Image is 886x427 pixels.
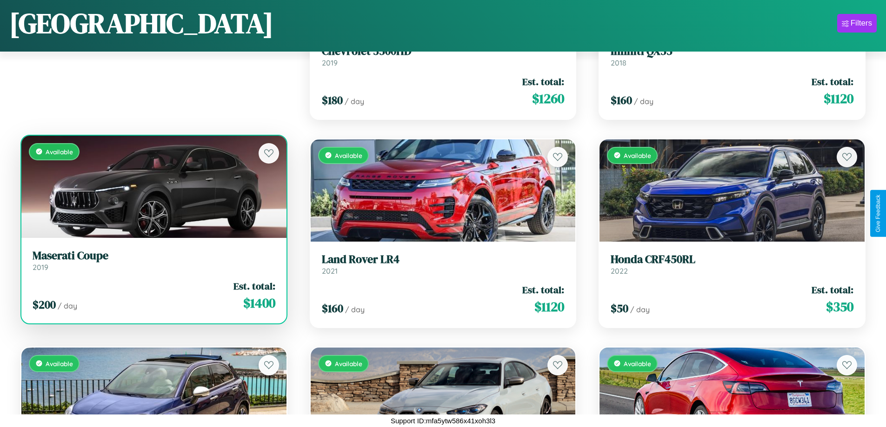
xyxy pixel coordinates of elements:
span: Est. total: [812,75,853,88]
button: Filters [837,14,877,33]
p: Support ID: mfa5ytw586x41xoh3l3 [391,414,495,427]
span: Est. total: [233,279,275,293]
h3: Infiniti QX55 [611,45,853,58]
span: 2022 [611,266,628,276]
span: Available [46,360,73,368]
a: Chevrolet 3500HD2019 [322,45,565,67]
h3: Honda CRF450RL [611,253,853,266]
span: $ 160 [611,92,632,108]
span: 2021 [322,266,338,276]
span: $ 50 [611,301,628,316]
span: Est. total: [522,75,564,88]
span: Available [624,360,651,368]
a: Land Rover LR42021 [322,253,565,276]
span: 2019 [322,58,338,67]
h3: Maserati Coupe [33,249,275,263]
span: 2018 [611,58,626,67]
span: Available [335,151,362,159]
span: $ 350 [826,297,853,316]
div: Filters [851,19,872,28]
span: / day [345,305,365,314]
span: Est. total: [812,283,853,296]
span: / day [345,97,364,106]
span: Est. total: [522,283,564,296]
div: Give Feedback [875,195,881,232]
span: $ 1260 [532,89,564,108]
span: $ 1120 [824,89,853,108]
span: $ 1400 [243,294,275,312]
span: Available [624,151,651,159]
a: Maserati Coupe2019 [33,249,275,272]
a: Honda CRF450RL2022 [611,253,853,276]
span: / day [634,97,653,106]
span: $ 200 [33,297,56,312]
a: Infiniti QX552018 [611,45,853,67]
span: 2019 [33,263,48,272]
h3: Chevrolet 3500HD [322,45,565,58]
h1: [GEOGRAPHIC_DATA] [9,4,273,42]
span: Available [335,360,362,368]
span: $ 180 [322,92,343,108]
span: $ 1120 [534,297,564,316]
span: Available [46,148,73,156]
span: / day [58,301,77,310]
h3: Land Rover LR4 [322,253,565,266]
span: / day [630,305,650,314]
span: $ 160 [322,301,343,316]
